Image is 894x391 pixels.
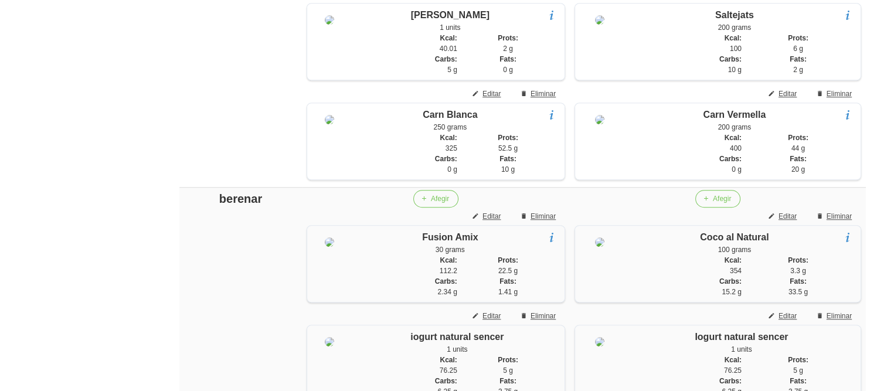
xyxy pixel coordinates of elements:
span: 5 g [793,366,803,375]
strong: Prots: [498,256,518,264]
span: 1.41 g [498,288,518,296]
span: Afegir [431,193,449,204]
span: 0 g [503,66,513,74]
button: Afegir [695,190,740,208]
button: Afegir [413,190,458,208]
strong: Carbs: [719,155,742,163]
span: Editar [779,211,797,222]
span: 0 g [447,165,457,174]
img: 8ea60705-12ae-42e8-83e1-4ba62b1261d5%2Ffoods%2F18918-download-31-jpeg.jpeg [595,337,604,346]
span: 2 g [503,45,513,53]
span: 2 g [793,66,803,74]
strong: Carbs: [435,155,457,163]
span: Editar [482,89,501,99]
button: Eliminar [809,208,861,225]
span: Iogurt natural sencer [695,332,788,342]
strong: Prots: [498,356,518,364]
span: 76.25 [440,366,457,375]
span: 2.34 g [437,288,457,296]
strong: Carbs: [719,377,742,385]
span: Fusion Amix [422,232,478,242]
span: 5 g [503,366,513,375]
strong: Fats: [499,377,516,385]
strong: Kcal: [440,356,457,364]
span: Editar [779,89,797,99]
span: Carn Vermella [703,110,766,120]
button: Eliminar [809,85,861,103]
span: 112.2 [440,267,457,275]
span: 30 grams [436,246,465,254]
strong: Prots: [788,356,808,364]
strong: Kcal: [724,256,741,264]
button: Eliminar [513,307,565,325]
button: Editar [465,85,510,103]
strong: Kcal: [440,256,457,264]
span: 15.2 g [722,288,741,296]
img: 8ea60705-12ae-42e8-83e1-4ba62b1261d5%2Ffoods%2F18918-download-31-jpeg.jpeg [325,337,334,346]
img: 8ea60705-12ae-42e8-83e1-4ba62b1261d5%2Ffoods%2F68923-amanida-variada-jpg.jpg [325,15,334,25]
strong: Fats: [790,155,807,163]
span: 44 g [791,144,805,152]
strong: Kcal: [724,34,741,42]
span: 200 grams [718,23,751,32]
span: Afegir [713,193,731,204]
span: Editar [779,311,797,321]
strong: Kcal: [724,356,741,364]
span: Eliminar [827,89,852,99]
span: 200 grams [718,123,751,131]
span: iogurt natural sencer [410,332,504,342]
strong: Carbs: [435,55,457,63]
strong: Kcal: [440,134,457,142]
span: Eliminar [827,311,852,321]
span: 100 grams [718,246,751,254]
strong: Prots: [788,34,808,42]
span: 10 g [728,66,741,74]
strong: Fats: [499,55,516,63]
strong: Carbs: [435,277,457,285]
span: Editar [482,211,501,222]
button: Eliminar [809,307,861,325]
strong: Carbs: [719,55,742,63]
span: 1 units [731,345,752,353]
img: 8ea60705-12ae-42e8-83e1-4ba62b1261d5%2Ffoods%2F71676-coco-jpg.jpg [595,237,604,247]
span: 20 g [791,165,805,174]
strong: Prots: [788,134,808,142]
span: 100 [730,45,742,53]
span: Eliminar [531,89,556,99]
span: 3.3 g [790,267,806,275]
span: Eliminar [827,211,852,222]
button: Editar [465,208,510,225]
button: Eliminar [513,85,565,103]
span: Eliminar [531,311,556,321]
span: Coco al Natural [700,232,769,242]
span: 400 [730,144,742,152]
span: 10 g [501,165,515,174]
button: Editar [761,208,806,225]
strong: Fats: [790,377,807,385]
strong: Carbs: [435,377,457,385]
img: 8ea60705-12ae-42e8-83e1-4ba62b1261d5%2Ffoods%2F76786-saltejats-jpg.jpg [595,15,604,25]
img: 8ea60705-12ae-42e8-83e1-4ba62b1261d5%2Ffoods%2F83654-carn-blanca-png.png [325,115,334,124]
button: Editar [465,307,510,325]
img: 8ea60705-12ae-42e8-83e1-4ba62b1261d5%2Ffoods%2F93946-fusion-protein-1000g-400-l-jpg.jpg [325,237,334,247]
strong: Fats: [790,277,807,285]
strong: Prots: [788,256,808,264]
strong: Carbs: [719,277,742,285]
span: 250 grams [433,123,467,131]
span: 40.01 [440,45,457,53]
span: Editar [482,311,501,321]
strong: Prots: [498,134,518,142]
span: 33.5 g [788,288,808,296]
strong: Fats: [499,155,516,163]
div: berenar [184,190,297,208]
img: 8ea60705-12ae-42e8-83e1-4ba62b1261d5%2Ffoods%2F22109-carn-vermella-jpg.jpg [595,115,604,124]
strong: Kcal: [440,34,457,42]
span: 354 [730,267,742,275]
span: [PERSON_NAME] [411,10,490,20]
strong: Fats: [790,55,807,63]
strong: Kcal: [724,134,741,142]
span: 22.5 g [498,267,518,275]
button: Eliminar [513,208,565,225]
button: Editar [761,85,806,103]
span: 52.5 g [498,144,518,152]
